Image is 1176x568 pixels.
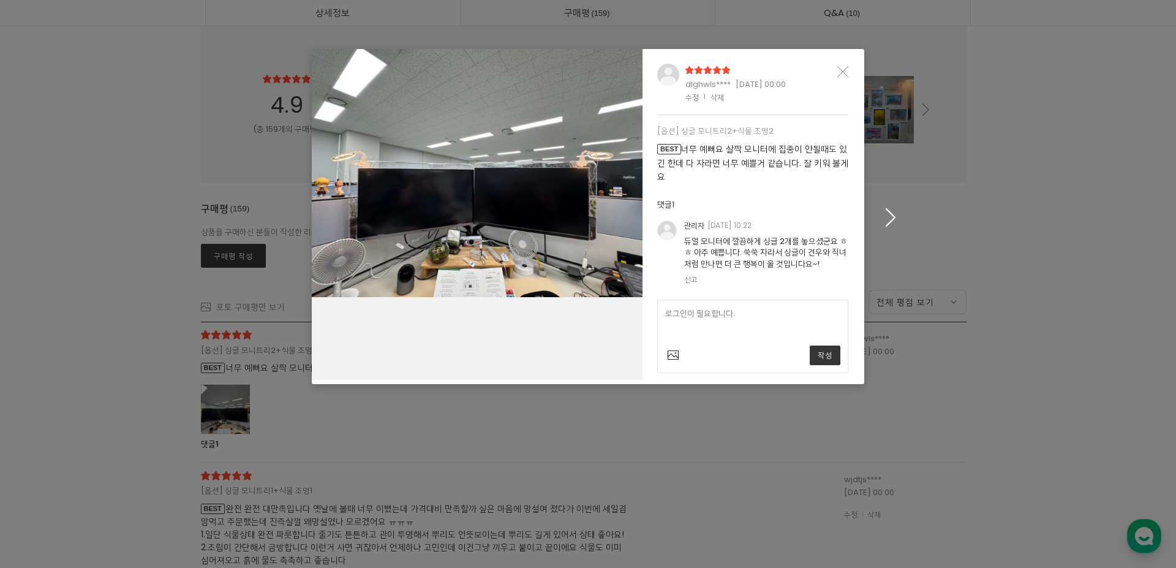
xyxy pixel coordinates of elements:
[657,199,674,211] span: 댓글
[4,388,81,419] a: 홈
[810,346,840,365] a: 작성
[704,92,710,100] span: |
[736,78,786,91] span: [DATE] 00:00
[672,199,674,210] span: 1
[657,143,848,183] span: 너무 예뻐요 살짝 모니터에 집중이 안될때도 있긴 한데 다 자라면 너무 예쁠거 같습니다. 잘 키워 볼게요
[837,64,848,77] button: Close
[684,236,848,270] div: 듀얼 모니터에 깔끔하게 싱글 2개를 놓으셨군요 ㅎㅎ 아주 예쁩니다. 쑥쑥 자라서 싱글이 견우와 직녀처럼 만나면 더 큰 행복이 올 것입니다요~!
[657,64,679,86] img: default_profile.png
[39,407,46,417] span: 홈
[657,144,681,154] span: BEST
[112,407,127,417] span: 대화
[657,126,774,136] span: [옵션] 싱글 모니트리2+식물 조명2
[657,221,677,240] img: default_profile.png
[707,220,752,230] span: [DATE] 10:22
[684,221,752,231] div: 관리자
[81,388,158,419] a: 대화
[685,92,699,102] a: 수정
[189,407,204,417] span: 설정
[158,388,235,419] a: 설정
[710,92,724,102] a: |삭제
[684,275,698,285] a: 신고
